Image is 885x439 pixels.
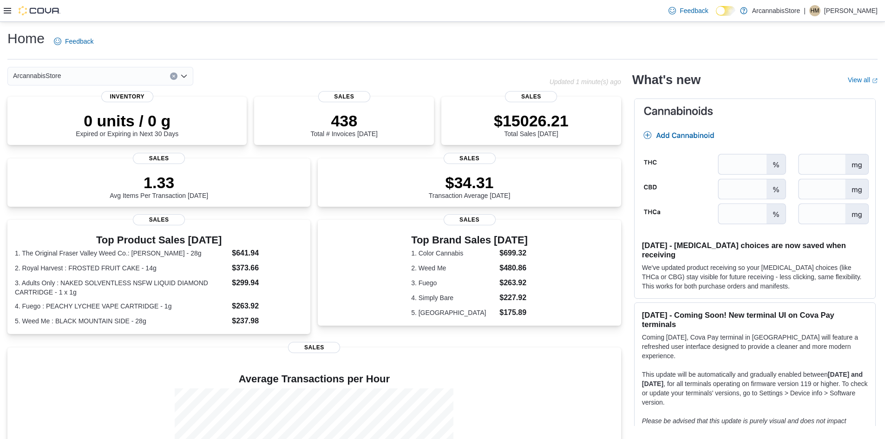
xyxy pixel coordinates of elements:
[50,32,97,51] a: Feedback
[680,6,708,15] span: Feedback
[15,263,228,273] dt: 2. Royal Harvest : FROSTED FRUIT CAKE - 14g
[101,91,153,102] span: Inventory
[642,370,868,407] p: This update will be automatically and gradually enabled between , for all terminals operating on ...
[444,214,496,225] span: Sales
[494,111,569,130] p: $15026.21
[642,333,868,360] p: Coming [DATE], Cova Pay terminal in [GEOGRAPHIC_DATA] will feature a refreshed user interface des...
[15,316,228,326] dt: 5. Weed Me : BLACK MOUNTAIN SIDE - 28g
[411,293,496,302] dt: 4. Simply Bare
[429,173,511,199] div: Transaction Average [DATE]
[642,263,868,291] p: We've updated product receiving so your [MEDICAL_DATA] choices (like THCa or CBG) stay visible fo...
[133,214,185,225] span: Sales
[824,5,878,16] p: [PERSON_NAME]
[170,72,177,80] button: Clear input
[716,6,735,16] input: Dark Mode
[632,72,701,87] h2: What's new
[311,111,378,138] div: Total # Invoices [DATE]
[232,248,303,259] dd: $641.94
[318,91,370,102] span: Sales
[809,5,820,16] div: Henrique Merzari
[411,249,496,258] dt: 1. Color Cannabis
[429,173,511,192] p: $34.31
[642,417,846,434] em: Please be advised that this update is purely visual and does not impact payment functionality.
[411,235,528,246] h3: Top Brand Sales [DATE]
[232,301,303,312] dd: $263.92
[133,153,185,164] span: Sales
[76,111,178,138] div: Expired or Expiring in Next 30 Days
[872,78,878,84] svg: External link
[642,241,868,259] h3: [DATE] - [MEDICAL_DATA] choices are now saved when receiving
[19,6,60,15] img: Cova
[232,277,303,288] dd: $299.94
[15,235,303,246] h3: Top Product Sales [DATE]
[494,111,569,138] div: Total Sales [DATE]
[288,342,340,353] span: Sales
[232,262,303,274] dd: $373.66
[665,1,712,20] a: Feedback
[65,37,93,46] span: Feedback
[642,310,868,329] h3: [DATE] - Coming Soon! New terminal UI on Cova Pay terminals
[7,29,45,48] h1: Home
[13,70,61,81] span: ArcannabisStore
[110,173,208,192] p: 1.33
[411,308,496,317] dt: 5. [GEOGRAPHIC_DATA]
[505,91,557,102] span: Sales
[752,5,800,16] p: ArcannabisStore
[76,111,178,130] p: 0 units / 0 g
[499,277,528,288] dd: $263.92
[15,373,614,385] h4: Average Transactions per Hour
[411,278,496,288] dt: 3. Fuego
[499,292,528,303] dd: $227.92
[180,72,188,80] button: Open list of options
[848,76,878,84] a: View allExternal link
[499,307,528,318] dd: $175.89
[444,153,496,164] span: Sales
[499,248,528,259] dd: $699.32
[411,263,496,273] dt: 2. Weed Me
[550,78,621,85] p: Updated 1 minute(s) ago
[110,173,208,199] div: Avg Items Per Transaction [DATE]
[15,249,228,258] dt: 1. The Original Fraser Valley Weed Co.: [PERSON_NAME] - 28g
[804,5,806,16] p: |
[311,111,378,130] p: 438
[15,301,228,311] dt: 4. Fuego : PEACHY LYCHEE VAPE CARTRIDGE - 1g
[232,315,303,327] dd: $237.98
[499,262,528,274] dd: $480.86
[811,5,819,16] span: HM
[15,278,228,297] dt: 3. Adults Only : NAKED SOLVENTLESS NSFW LIQUID DIAMOND CARTRIDGE - 1 x 1g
